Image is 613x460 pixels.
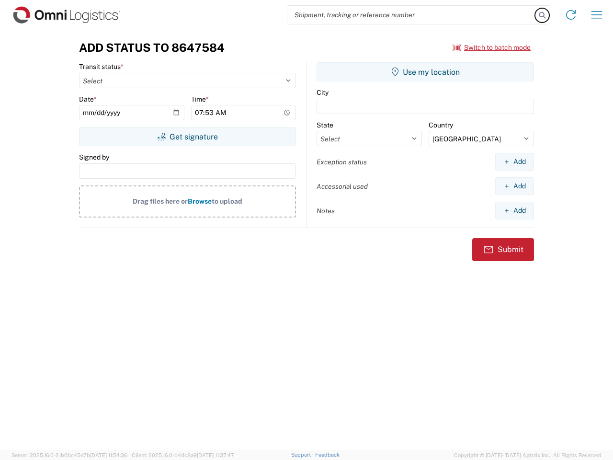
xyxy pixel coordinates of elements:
input: Shipment, tracking or reference number [287,6,535,24]
label: Notes [317,207,335,215]
h3: Add Status to 8647584 [79,41,225,55]
button: Get signature [79,127,296,146]
button: Add [495,153,534,171]
label: Date [79,95,97,103]
a: Support [291,452,315,458]
span: Drag files here or [133,197,188,205]
a: Feedback [315,452,340,458]
button: Add [495,202,534,219]
button: Switch to batch mode [453,40,531,56]
button: Add [495,177,534,195]
label: Accessorial used [317,182,368,191]
label: City [317,88,329,97]
span: Browse [188,197,212,205]
label: Transit status [79,62,124,71]
span: [DATE] 11:54:36 [90,452,127,458]
label: Time [191,95,209,103]
span: Copyright © [DATE]-[DATE] Agistix Inc., All Rights Reserved [454,451,602,460]
button: Use my location [317,62,534,81]
span: Client: 2025.16.0-b4dc8a9 [132,452,234,458]
button: Submit [472,238,534,261]
label: State [317,121,333,129]
span: [DATE] 11:37:47 [197,452,234,458]
span: Server: 2025.16.0-21b0bc45e7b [11,452,127,458]
label: Country [429,121,453,129]
label: Exception status [317,158,367,166]
label: Signed by [79,153,109,161]
span: to upload [212,197,242,205]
